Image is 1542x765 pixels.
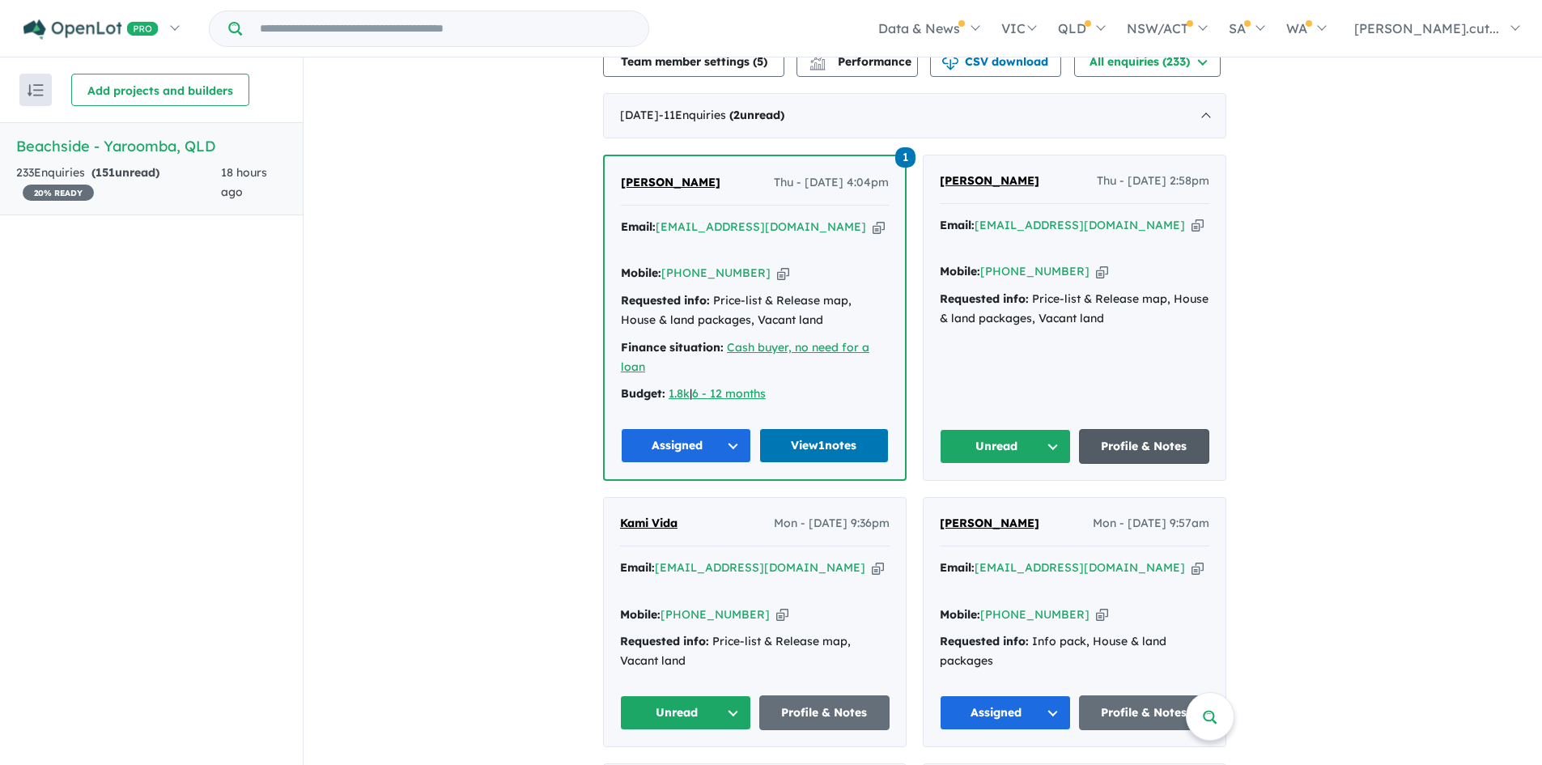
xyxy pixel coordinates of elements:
[661,607,770,622] a: [PHONE_NUMBER]
[620,516,678,530] span: Kami Vida
[621,266,661,280] strong: Mobile:
[1192,217,1204,234] button: Copy
[940,218,975,232] strong: Email:
[620,632,890,671] div: Price-list & Release map, Vacant land
[16,164,221,202] div: 233 Enquir ies
[621,340,724,355] strong: Finance situation:
[774,173,889,193] span: Thu - [DATE] 4:04pm
[1074,45,1221,77] button: All enquiries (233)
[940,290,1209,329] div: Price-list & Release map, House & land packages, Vacant land
[940,560,975,575] strong: Email:
[940,429,1071,464] button: Unread
[774,514,890,533] span: Mon - [DATE] 9:36pm
[23,19,159,40] img: Openlot PRO Logo White
[930,45,1061,77] button: CSV download
[777,265,789,282] button: Copy
[733,108,740,122] span: 2
[942,54,958,70] img: download icon
[940,607,980,622] strong: Mobile:
[621,175,720,189] span: [PERSON_NAME]
[1079,695,1210,730] a: Profile & Notes
[659,108,784,122] span: - 11 Enquir ies
[796,45,918,77] button: Performance
[620,634,709,648] strong: Requested info:
[975,560,1185,575] a: [EMAIL_ADDRESS][DOMAIN_NAME]
[940,514,1039,533] a: [PERSON_NAME]
[621,386,665,401] strong: Budget:
[1192,559,1204,576] button: Copy
[940,632,1209,671] div: Info pack, House & land packages
[96,165,115,180] span: 151
[692,386,766,401] a: 6 - 12 months
[603,93,1226,138] div: [DATE]
[940,695,1071,730] button: Assigned
[221,165,267,199] span: 18 hours ago
[1079,429,1210,464] a: Profile & Notes
[759,428,890,463] a: View1notes
[757,54,763,69] span: 5
[621,340,869,374] a: Cash buyer, no need for a loan
[655,560,865,575] a: [EMAIL_ADDRESS][DOMAIN_NAME]
[940,516,1039,530] span: [PERSON_NAME]
[91,165,159,180] strong: ( unread)
[873,219,885,236] button: Copy
[245,11,645,46] input: Try estate name, suburb, builder or developer
[669,386,690,401] a: 1.8k
[776,606,788,623] button: Copy
[980,264,1090,278] a: [PHONE_NUMBER]
[812,54,911,69] span: Performance
[940,172,1039,191] a: [PERSON_NAME]
[729,108,784,122] strong: ( unread)
[1097,172,1209,191] span: Thu - [DATE] 2:58pm
[621,173,720,193] a: [PERSON_NAME]
[661,266,771,280] a: [PHONE_NUMBER]
[71,74,249,106] button: Add projects and builders
[656,219,866,234] a: [EMAIL_ADDRESS][DOMAIN_NAME]
[620,560,655,575] strong: Email:
[895,147,915,168] span: 1
[1354,20,1499,36] span: [PERSON_NAME].cut...
[1096,606,1108,623] button: Copy
[620,514,678,533] a: Kami Vida
[621,385,889,404] div: |
[621,291,889,330] div: Price-list & Release map, House & land packages, Vacant land
[621,428,751,463] button: Assigned
[940,291,1029,306] strong: Requested info:
[940,634,1029,648] strong: Requested info:
[940,173,1039,188] span: [PERSON_NAME]
[975,218,1185,232] a: [EMAIL_ADDRESS][DOMAIN_NAME]
[28,84,44,96] img: sort.svg
[16,135,287,157] h5: Beachside - Yaroomba , QLD
[621,293,710,308] strong: Requested info:
[620,695,751,730] button: Unread
[759,695,890,730] a: Profile & Notes
[1096,263,1108,280] button: Copy
[620,607,661,622] strong: Mobile:
[23,185,94,201] span: 20 % READY
[1093,514,1209,533] span: Mon - [DATE] 9:57am
[603,45,784,77] button: Team member settings (5)
[621,219,656,234] strong: Email:
[980,607,1090,622] a: [PHONE_NUMBER]
[895,146,915,168] a: 1
[809,59,826,70] img: bar-chart.svg
[872,559,884,576] button: Copy
[940,264,980,278] strong: Mobile:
